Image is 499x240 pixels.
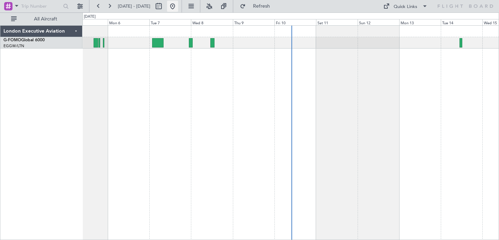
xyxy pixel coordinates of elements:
[149,19,191,25] div: Tue 7
[21,1,61,11] input: Trip Number
[380,1,431,12] button: Quick Links
[84,14,96,20] div: [DATE]
[66,19,108,25] div: Sun 5
[108,19,149,25] div: Mon 6
[233,19,274,25] div: Thu 9
[118,3,150,9] span: [DATE] - [DATE]
[316,19,358,25] div: Sat 11
[3,43,24,49] a: EGGW/LTN
[8,14,75,25] button: All Aircraft
[274,19,316,25] div: Fri 10
[237,1,278,12] button: Refresh
[3,38,21,42] span: G-FOMO
[358,19,399,25] div: Sun 12
[441,19,482,25] div: Tue 14
[18,17,73,22] span: All Aircraft
[3,38,45,42] a: G-FOMOGlobal 6000
[247,4,276,9] span: Refresh
[394,3,417,10] div: Quick Links
[399,19,441,25] div: Mon 13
